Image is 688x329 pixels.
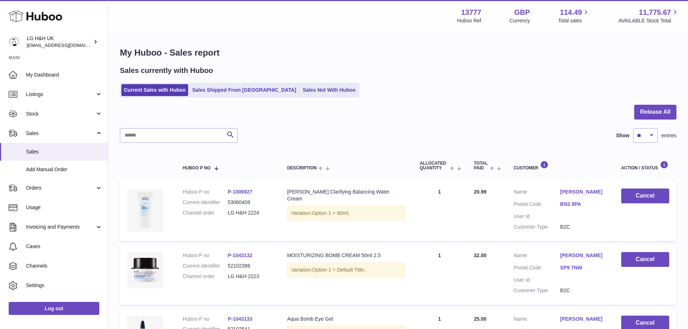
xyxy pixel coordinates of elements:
dt: Postal Code [514,264,560,273]
span: Channels [26,263,103,269]
dt: Huboo P no [183,252,228,259]
a: [PERSON_NAME] [560,189,607,195]
dt: User Id [514,277,560,283]
span: 25.00 [474,316,486,322]
span: Settings [26,282,103,289]
dt: Postal Code [514,201,560,209]
span: 11,775.67 [639,8,671,17]
strong: 13777 [461,8,481,17]
img: veechen@lghnh.co.uk [9,36,20,47]
span: Usage [26,204,103,211]
span: ALLOCATED Quantity [420,161,448,170]
a: 11,775.67 AVAILABLE Stock Total [618,8,679,24]
strong: GBP [514,8,530,17]
dt: Current identifier [183,199,228,206]
a: Sales Not With Huboo [300,84,358,96]
span: AVAILABLE Stock Total [618,17,679,24]
div: Variation: [287,263,405,277]
span: Total sales [558,17,590,24]
dt: User Id [514,213,560,220]
button: Cancel [621,252,669,267]
span: Add Manual Order [26,166,103,173]
span: My Dashboard [26,72,103,78]
span: Huboo P no [183,166,211,170]
button: Release All [634,105,676,120]
span: Invoicing and Payments [26,224,95,230]
div: LG H&H UK [27,35,92,49]
dd: B2C [560,224,607,230]
span: 20.99 [474,189,486,195]
div: [PERSON_NAME] Clarifying Balancing Water Cream [287,189,405,202]
span: Sales [26,148,103,155]
div: Aqua Bomb Eye Gel [287,316,405,322]
dt: Channel order [183,209,228,216]
dt: Name [514,189,560,197]
a: [PERSON_NAME] [560,316,607,322]
a: Sales Shipped From [GEOGRAPHIC_DATA] [190,84,299,96]
dd: B2C [560,287,607,294]
dt: Current identifier [183,263,228,269]
a: BN2 8PA [560,201,607,208]
dd: 52102388 [228,263,273,269]
a: Log out [9,302,99,315]
span: 32.00 [474,252,486,258]
dt: Huboo P no [183,316,228,322]
td: 1 [412,245,467,305]
div: Huboo Ref [457,17,481,24]
span: Option 1 = 80ml; [312,210,349,216]
div: Variation: [287,206,405,221]
dt: Huboo P no [183,189,228,195]
label: Show [616,132,629,139]
button: Cancel [621,189,669,203]
dd: LG H&H 2224 [228,209,273,216]
div: MOISTURIZING BOMB CREAM 50ml 2.5 [287,252,405,259]
span: Sales [26,130,95,137]
td: 1 [412,181,467,241]
dd: LG H&H 2223 [228,273,273,280]
h1: My Huboo - Sales report [120,47,676,59]
span: Stock [26,111,95,117]
div: Currency [510,17,530,24]
dt: Customer Type [514,287,560,294]
a: P-1006927 [228,189,252,195]
span: 114.49 [560,8,582,17]
div: Customer [514,161,607,170]
a: P-1043132 [228,252,252,258]
span: entries [661,132,676,139]
span: Listings [26,91,95,98]
span: Orders [26,185,95,191]
dt: Channel order [183,273,228,280]
a: Current Sales with Huboo [121,84,188,96]
a: [PERSON_NAME] [560,252,607,259]
a: 114.49 Total sales [558,8,590,24]
span: Description [287,166,317,170]
img: 1_7.jpg [127,252,163,288]
h2: Sales currently with Huboo [120,66,213,75]
dt: Name [514,316,560,324]
span: [EMAIL_ADDRESS][DOMAIN_NAME] [27,42,106,48]
dt: Customer Type [514,224,560,230]
span: Option 1 = Default Title; [312,267,365,273]
dt: Name [514,252,560,261]
dd: 53060409 [228,199,273,206]
span: Cases [26,243,103,250]
img: Dr._Belmeur_Clarifying_Balancing_Water_Cream-2.webp [127,189,163,232]
div: Action / Status [621,161,669,170]
span: Total paid [474,161,488,170]
a: SP9 7NW [560,264,607,271]
a: P-1043133 [228,316,252,322]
